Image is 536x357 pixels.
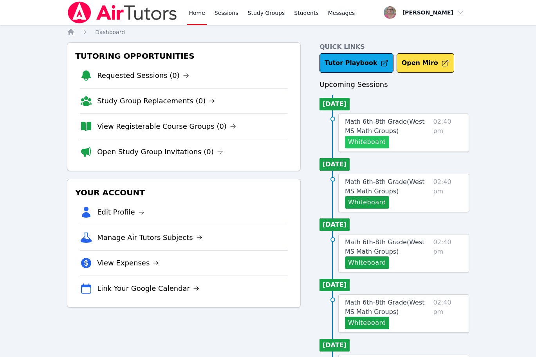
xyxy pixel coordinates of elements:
[345,317,389,329] button: Whiteboard
[397,53,454,73] button: Open Miro
[67,2,178,23] img: Air Tutors
[433,238,462,269] span: 02:40 pm
[97,207,144,218] a: Edit Profile
[345,178,425,195] span: Math 6th-8th Grade ( West MS Math Groups )
[345,136,389,148] button: Whiteboard
[319,158,350,171] li: [DATE]
[345,177,430,196] a: Math 6th-8th Grade(West MS Math Groups)
[67,28,469,36] nav: Breadcrumb
[433,117,462,148] span: 02:40 pm
[319,53,393,73] a: Tutor Playbook
[319,279,350,291] li: [DATE]
[433,177,462,209] span: 02:40 pm
[433,298,462,329] span: 02:40 pm
[319,79,469,90] h3: Upcoming Sessions
[97,258,159,269] a: View Expenses
[345,117,430,136] a: Math 6th-8th Grade(West MS Math Groups)
[97,121,236,132] a: View Registerable Course Groups (0)
[95,29,125,35] span: Dashboard
[97,70,189,81] a: Requested Sessions (0)
[345,298,430,317] a: Math 6th-8th Grade(West MS Math Groups)
[345,196,389,209] button: Whiteboard
[97,283,199,294] a: Link Your Google Calendar
[345,118,425,135] span: Math 6th-8th Grade ( West MS Math Groups )
[97,232,202,243] a: Manage Air Tutors Subjects
[97,96,215,106] a: Study Group Replacements (0)
[328,9,355,17] span: Messages
[345,238,430,256] a: Math 6th-8th Grade(West MS Math Groups)
[345,299,425,316] span: Math 6th-8th Grade ( West MS Math Groups )
[97,146,223,157] a: Open Study Group Invitations (0)
[319,218,350,231] li: [DATE]
[319,42,469,52] h4: Quick Links
[74,49,294,63] h3: Tutoring Opportunities
[345,256,389,269] button: Whiteboard
[345,238,425,255] span: Math 6th-8th Grade ( West MS Math Groups )
[319,98,350,110] li: [DATE]
[74,186,294,200] h3: Your Account
[95,28,125,36] a: Dashboard
[319,339,350,352] li: [DATE]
